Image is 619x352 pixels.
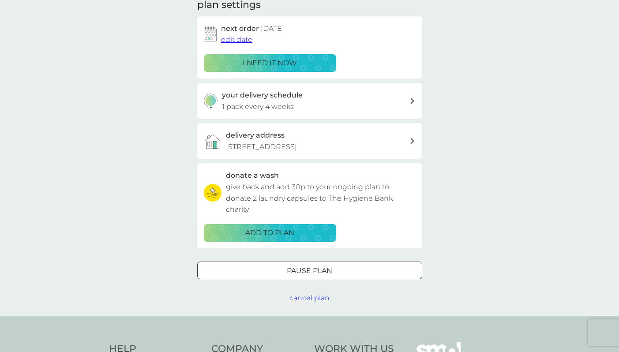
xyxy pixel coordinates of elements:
button: edit date [221,34,252,45]
button: ADD TO PLAN [204,224,336,242]
button: cancel plan [289,292,330,304]
button: your delivery schedule1 pack every 4 weeks [197,83,422,119]
button: Pause plan [197,262,422,279]
span: [DATE] [261,24,284,33]
p: 1 pack every 4 weeks [222,101,294,112]
span: edit date [221,35,252,44]
p: Pause plan [287,265,332,277]
button: i need it now [204,54,336,72]
h3: your delivery schedule [222,90,303,101]
span: cancel plan [289,294,330,302]
h3: donate a wash [226,170,279,181]
p: i need it now [243,57,297,69]
h3: delivery address [226,130,285,141]
p: give back and add 30p to your ongoing plan to donate 2 laundry capsules to The Hygiene Bank charity. [226,181,416,215]
a: delivery address[STREET_ADDRESS] [197,123,422,159]
p: ADD TO PLAN [245,227,294,239]
h2: next order [221,23,284,34]
p: [STREET_ADDRESS] [226,141,297,153]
